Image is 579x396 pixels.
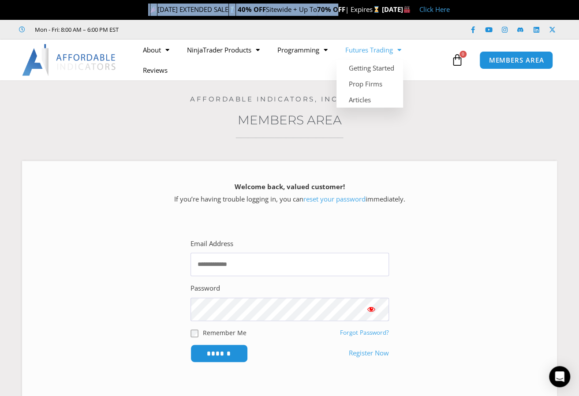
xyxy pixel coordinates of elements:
[438,47,477,73] a: 0
[489,57,544,64] span: MEMBERS AREA
[22,44,117,76] img: LogoAI | Affordable Indicators – NinjaTrader
[382,5,411,14] strong: [DATE]
[336,40,410,60] a: Futures Trading
[269,40,336,60] a: Programming
[336,60,403,108] ul: Futures Trading
[403,6,410,13] img: 🏭
[178,40,269,60] a: NinjaTrader Products
[134,60,176,80] a: Reviews
[340,329,389,336] a: Forgot Password?
[459,51,467,58] span: 0
[419,5,450,14] a: Click Here
[479,51,553,69] a: MEMBERS AREA
[134,40,178,60] a: About
[37,181,542,205] p: If you’re having trouble logging in, you can immediately.
[238,112,342,127] a: Members Area
[235,182,345,191] strong: Welcome back, valued customer!
[336,60,403,76] a: Getting Started
[229,6,235,13] img: 🏌️‍♂️
[191,238,233,250] label: Email Address
[33,24,119,35] span: Mon - Fri: 8:00 AM – 6:00 PM EST
[203,328,247,337] label: Remember Me
[336,92,403,108] a: Articles
[354,298,389,321] button: Show password
[317,5,345,14] strong: 70% OFF
[303,194,366,203] a: reset your password
[238,5,266,14] strong: 40% OFF
[150,6,157,13] img: 🎉
[190,95,389,103] a: Affordable Indicators, Inc. Account
[131,25,263,34] iframe: Customer reviews powered by Trustpilot
[373,6,380,13] img: ⌛
[191,282,220,295] label: Password
[336,76,403,92] a: Prop Firms
[349,347,389,359] a: Register Now
[148,5,382,14] span: [DATE] EXTENDED SALE Sitewide + Up To | Expires
[549,366,570,387] div: Open Intercom Messenger
[134,40,449,80] nav: Menu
